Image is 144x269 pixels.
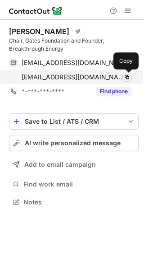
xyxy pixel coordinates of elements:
button: AI write personalized message [9,135,139,151]
button: Find work email [9,178,139,191]
button: Reveal Button [96,87,131,96]
span: AI write personalized message [25,139,121,147]
button: Add to email campaign [9,156,139,173]
span: Notes [23,198,135,206]
span: Add to email campaign [24,161,96,168]
button: save-profile-one-click [9,113,139,130]
img: ContactOut v5.3.10 [9,5,63,16]
button: Notes [9,196,139,208]
span: Find work email [23,180,135,188]
span: [EMAIL_ADDRESS][DOMAIN_NAME] [22,59,125,67]
div: Save to List / ATS / CRM [25,118,123,125]
div: Chair, Gates Foundation and Founder, Breakthrough Energy [9,37,139,53]
div: [PERSON_NAME] [9,27,69,36]
span: [EMAIL_ADDRESS][DOMAIN_NAME] [22,73,125,81]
